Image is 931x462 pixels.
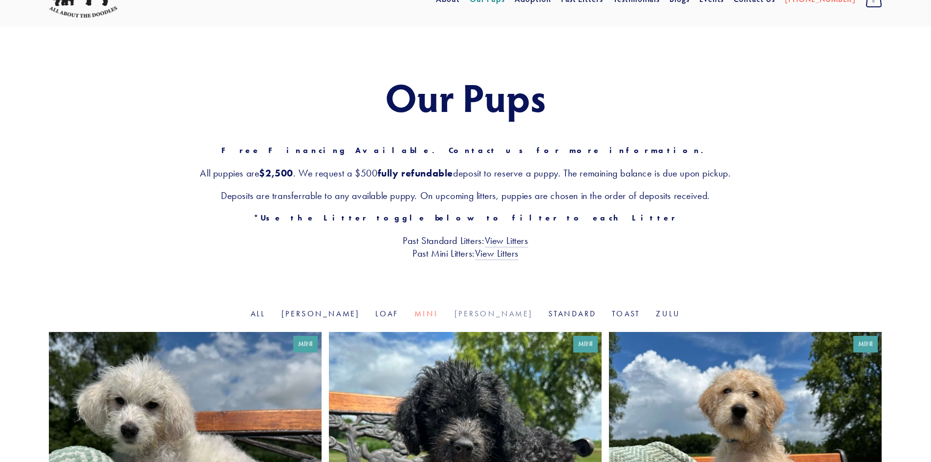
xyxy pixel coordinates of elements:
a: Loaf [375,309,399,318]
strong: $2,500 [259,167,293,179]
a: Zulu [656,309,680,318]
a: View Litters [475,247,519,260]
h1: Our Pups [49,75,882,118]
h3: All puppies are . We request a $500 deposit to reserve a puppy. The remaining balance is due upon... [49,167,882,179]
strong: Free Financing Available. Contact us for more information. [221,146,710,155]
a: [PERSON_NAME] [281,309,360,318]
a: Toast [612,309,640,318]
h3: Past Standard Litters: Past Mini Litters: [49,234,882,260]
a: [PERSON_NAME] [455,309,533,318]
strong: *Use the Litter toggle below to filter to each Litter [254,213,677,222]
strong: fully refundable [378,167,454,179]
a: Standard [548,309,596,318]
h3: Deposits are transferrable to any available puppy. On upcoming litters, puppies are chosen in the... [49,189,882,202]
a: Mini [414,309,438,318]
a: View Litters [485,235,528,247]
a: All [251,309,266,318]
